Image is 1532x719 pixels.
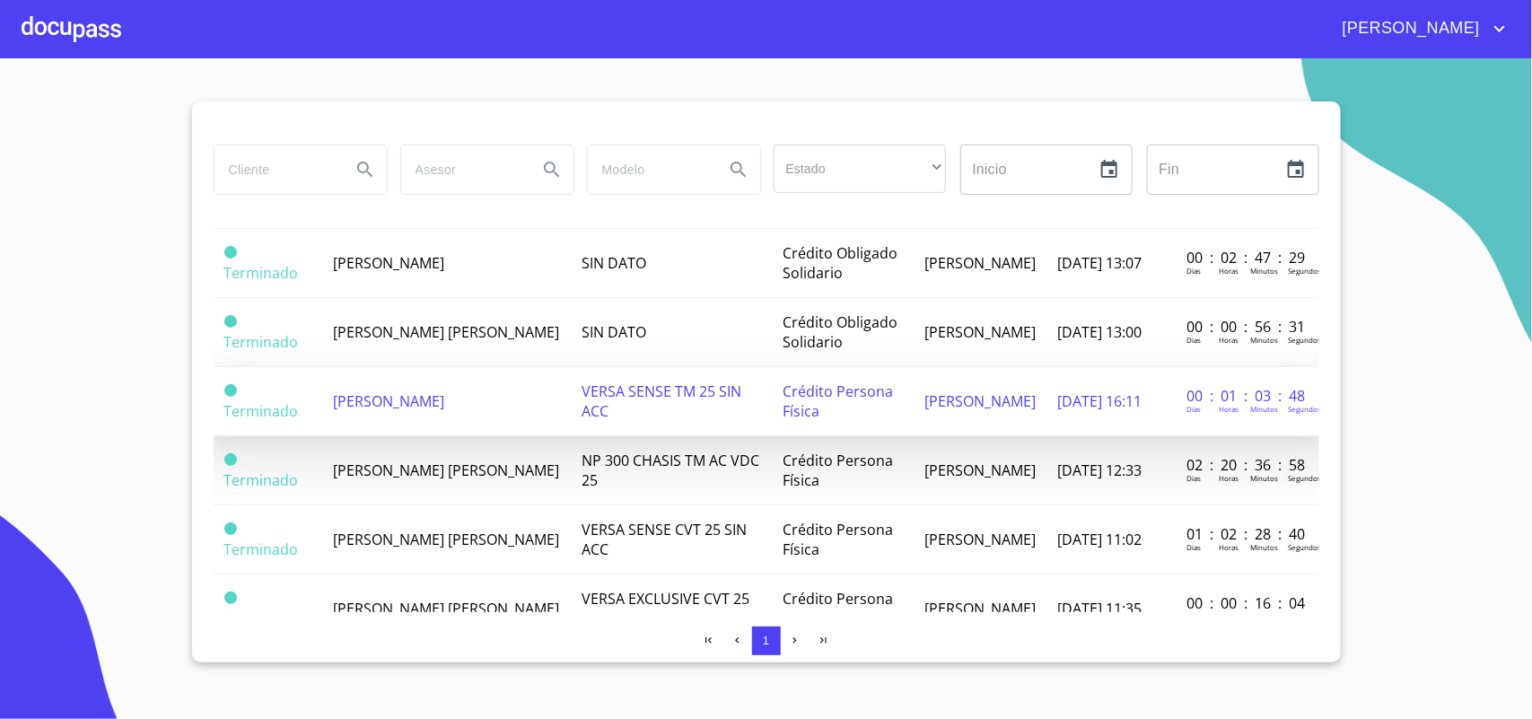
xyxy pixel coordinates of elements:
p: Minutos [1250,404,1278,414]
span: Crédito Persona Física [783,520,893,559]
p: Segundos [1288,611,1321,621]
span: Terminado [224,453,237,466]
span: [DATE] 13:07 [1057,253,1142,273]
span: [DATE] 11:02 [1057,530,1142,549]
input: search [401,145,523,194]
p: Horas [1219,266,1239,276]
span: VERSA SENSE CVT 25 SIN ACC [582,520,747,559]
p: Dias [1186,473,1201,483]
span: [PERSON_NAME] [924,391,1036,411]
span: Crédito Persona Física [783,451,893,490]
span: Terminado [224,401,299,421]
p: 02 : 20 : 36 : 58 [1186,455,1308,475]
span: Terminado [224,246,237,259]
p: 00 : 00 : 56 : 31 [1186,317,1308,337]
span: Terminado [224,539,299,559]
span: [PERSON_NAME] [924,530,1036,549]
span: [PERSON_NAME] [924,599,1036,618]
p: Horas [1219,611,1239,621]
p: 00 : 01 : 03 : 48 [1186,386,1308,406]
span: Crédito Persona Física [783,381,893,421]
p: Horas [1219,404,1239,414]
p: Dias [1186,611,1201,621]
span: Terminado [224,470,299,490]
span: Crédito Obligado Solidario [783,312,897,352]
span: SIN DATO [582,253,646,273]
span: [PERSON_NAME] [333,391,444,411]
span: Crédito Obligado Solidario [783,243,897,283]
p: Dias [1186,335,1201,345]
p: Minutos [1250,473,1278,483]
p: Dias [1186,404,1201,414]
p: Horas [1219,542,1239,552]
span: Terminado [224,384,237,397]
span: 1 [763,634,769,647]
span: [PERSON_NAME] [333,253,444,273]
input: search [214,145,337,194]
p: 01 : 02 : 28 : 40 [1186,524,1308,544]
p: Horas [1219,473,1239,483]
span: Terminado [224,315,237,328]
span: [PERSON_NAME] [PERSON_NAME] [333,530,559,549]
span: [PERSON_NAME] [PERSON_NAME] [333,322,559,342]
p: Dias [1186,542,1201,552]
p: Segundos [1288,404,1321,414]
span: Terminado [224,522,237,535]
p: Minutos [1250,335,1278,345]
span: Terminado [224,332,299,352]
button: 1 [752,627,781,655]
p: Minutos [1250,542,1278,552]
button: Search [344,148,387,191]
span: VERSA EXCLUSIVE CVT 25 SIN ACC [582,589,749,628]
span: [PERSON_NAME] [924,460,1036,480]
span: [PERSON_NAME] [1329,14,1489,43]
button: Search [530,148,573,191]
span: [PERSON_NAME] [924,322,1036,342]
p: Horas [1219,335,1239,345]
p: Segundos [1288,473,1321,483]
span: Crédito Persona Física [783,589,893,628]
button: account of current user [1329,14,1510,43]
span: VERSA SENSE TM 25 SIN ACC [582,381,741,421]
span: [DATE] 13:00 [1057,322,1142,342]
input: search [588,145,710,194]
span: Terminado [224,609,299,628]
span: [PERSON_NAME] [924,253,1036,273]
span: [PERSON_NAME] [PERSON_NAME] [333,460,559,480]
span: [DATE] 16:11 [1057,391,1142,411]
p: Dias [1186,266,1201,276]
p: 00 : 00 : 16 : 04 [1186,593,1308,613]
span: SIN DATO [582,322,646,342]
span: [DATE] 12:33 [1057,460,1142,480]
button: Search [717,148,760,191]
p: Minutos [1250,611,1278,621]
span: NP 300 CHASIS TM AC VDC 25 [582,451,759,490]
p: 00 : 02 : 47 : 29 [1186,248,1308,267]
span: [PERSON_NAME] [PERSON_NAME] [333,599,559,618]
span: Terminado [224,592,237,604]
span: Terminado [224,263,299,283]
p: Segundos [1288,266,1321,276]
span: [DATE] 11:35 [1057,599,1142,618]
p: Segundos [1288,542,1321,552]
div: ​ [774,145,946,193]
p: Segundos [1288,335,1321,345]
p: Minutos [1250,266,1278,276]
